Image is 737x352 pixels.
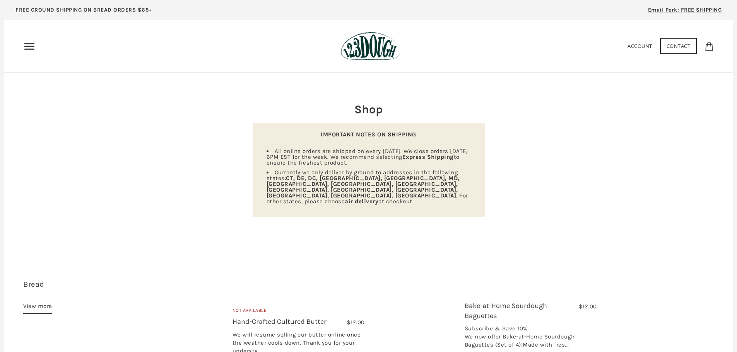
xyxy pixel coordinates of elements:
[4,4,164,20] a: FREE GROUND SHIPPING ON BREAD ORDERS $65+
[465,301,547,320] a: Bake-at-Home Sourdough Baguettes
[253,101,485,117] h2: Shop
[648,7,722,13] span: Email Perk: FREE SHIPPING
[233,307,365,317] div: Not Available
[321,131,416,138] strong: IMPORTANT NOTES ON SHIPPING
[341,32,400,61] img: 123Dough Bakery
[345,198,378,205] strong: air delivery
[267,169,468,205] span: Currently we only deliver by ground to addresses in the following states: . For other states, ple...
[267,148,468,166] span: All online orders are shipped on every [DATE]. We close orders [DATE] 6PM EST for the week. We re...
[233,317,327,326] a: Hand-Crafted Cultured Butter
[579,303,597,310] span: $12.00
[23,40,36,53] nav: Primary
[267,175,460,199] strong: CT, DE, DC, [GEOGRAPHIC_DATA], [GEOGRAPHIC_DATA], MD, [GEOGRAPHIC_DATA], [GEOGRAPHIC_DATA], [GEOG...
[660,38,697,54] a: Contact
[347,319,365,326] span: $12.00
[402,153,454,160] strong: Express Shipping
[23,280,44,289] a: Bread
[23,279,139,301] h3: 12 items
[15,6,152,14] p: FREE GROUND SHIPPING ON BREAD ORDERS $65+
[23,301,52,314] a: View more
[628,43,652,49] a: Account
[636,4,734,20] a: Email Perk: FREE SHIPPING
